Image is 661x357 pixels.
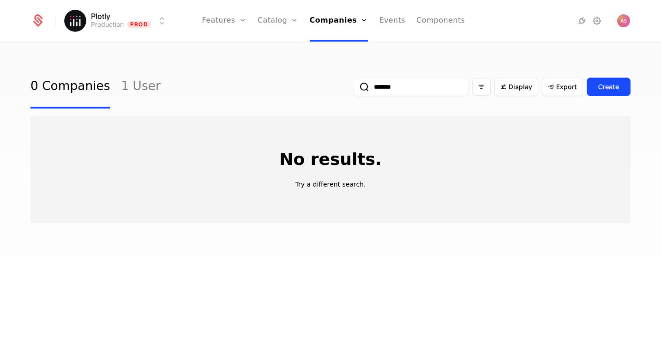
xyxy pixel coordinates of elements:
[91,20,124,29] div: Production
[577,15,588,26] a: Integrations
[494,78,538,96] button: Display
[91,12,110,20] span: Plotly
[30,65,110,109] a: 0 Companies
[617,14,630,27] img: Adam Schroeder
[295,180,366,189] p: Try a different search.
[67,11,168,31] button: Select environment
[121,65,160,109] a: 1 User
[472,78,491,96] button: Filter options
[279,150,381,169] p: No results.
[598,82,619,91] div: Create
[587,78,631,96] button: Create
[556,82,577,91] span: Export
[542,78,583,96] button: Export
[617,14,630,27] button: Open user button
[64,10,86,32] img: Plotly
[127,21,151,28] span: Prod
[509,82,532,91] span: Display
[591,15,602,26] a: Settings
